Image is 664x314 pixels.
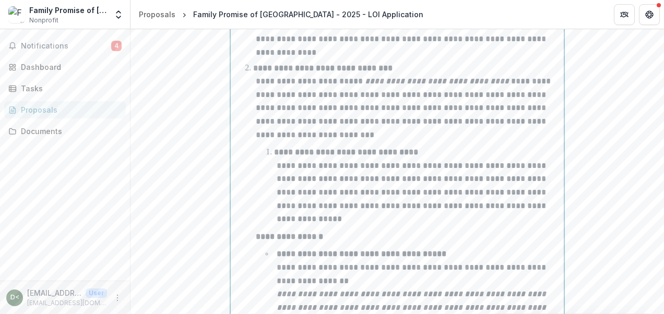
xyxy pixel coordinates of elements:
button: Get Help [639,4,660,25]
p: [EMAIL_ADDRESS][DOMAIN_NAME] [27,298,107,308]
a: Proposals [4,101,126,118]
div: Proposals [139,9,175,20]
div: Tasks [21,83,117,94]
div: Dashboard [21,62,117,73]
div: devdirector@fplehighvalley.org <devdirector@fplehighvalley.org> <devdirector@fplehighvalley.org> ... [10,294,19,301]
button: Open entity switcher [111,4,126,25]
button: More [111,292,124,304]
div: Family Promise of [GEOGRAPHIC_DATA] [29,5,107,16]
p: User [86,288,107,298]
div: Family Promise of [GEOGRAPHIC_DATA] - 2025 - LOI Application [193,9,423,20]
a: Proposals [135,7,180,22]
p: [EMAIL_ADDRESS][DOMAIN_NAME] <[EMAIL_ADDRESS][DOMAIN_NAME]> <[EMAIL_ADDRESS][DOMAIN_NAME]> <[EMAI... [27,287,81,298]
span: 4 [111,41,122,51]
div: Proposals [21,104,117,115]
a: Documents [4,123,126,140]
nav: breadcrumb [135,7,428,22]
img: Family Promise of Lehigh Valley [8,6,25,23]
div: Documents [21,126,117,137]
button: Partners [614,4,635,25]
span: Nonprofit [29,16,58,25]
span: Notifications [21,42,111,51]
a: Dashboard [4,58,126,76]
a: Tasks [4,80,126,97]
button: Notifications4 [4,38,126,54]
